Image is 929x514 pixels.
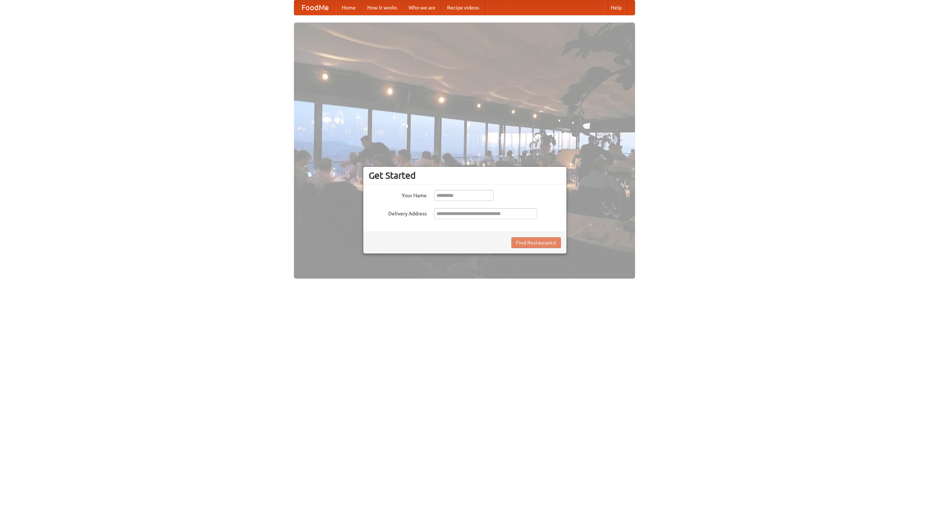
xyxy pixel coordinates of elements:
a: Home [336,0,361,15]
a: Who we are [403,0,441,15]
label: Delivery Address [369,208,427,217]
a: Recipe videos [441,0,485,15]
label: Your Name [369,190,427,199]
a: How it works [361,0,403,15]
h3: Get Started [369,170,561,181]
a: FoodMe [294,0,336,15]
button: Find Restaurants! [511,237,561,248]
a: Help [605,0,627,15]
